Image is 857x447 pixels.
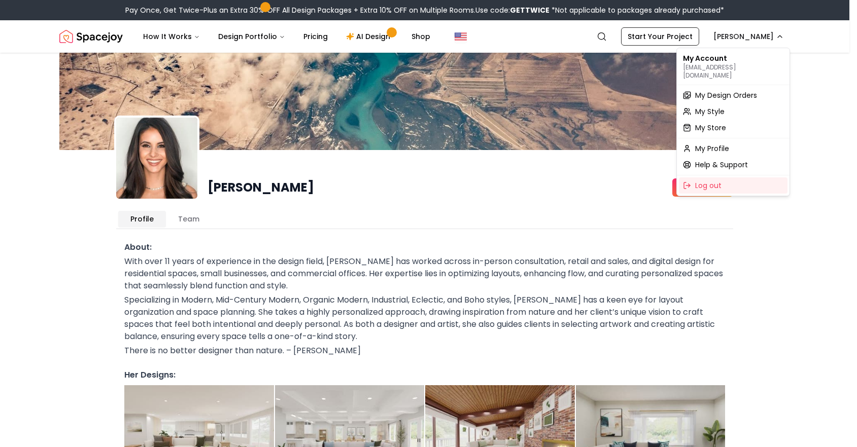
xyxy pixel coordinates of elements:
[695,90,757,100] span: My Design Orders
[679,140,787,157] a: My Profile
[695,180,722,191] span: Log out
[695,106,725,117] span: My Style
[683,63,783,80] p: [EMAIL_ADDRESS][DOMAIN_NAME]
[676,48,790,196] div: [PERSON_NAME]
[679,50,787,83] div: My Account
[679,157,787,173] a: Help & Support
[695,143,729,154] span: My Profile
[695,123,726,133] span: My Store
[679,103,787,120] a: My Style
[679,87,787,103] a: My Design Orders
[695,160,748,170] span: Help & Support
[679,120,787,136] a: My Store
